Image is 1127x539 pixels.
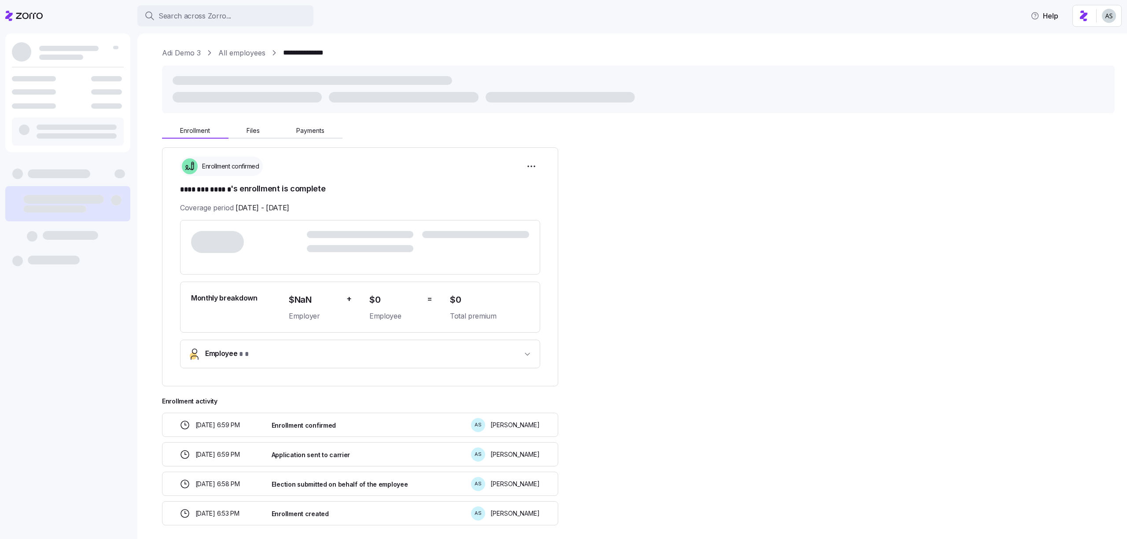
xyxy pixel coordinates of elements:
span: [DATE] 6:59 PM [195,450,240,459]
span: Total premium [450,311,529,322]
h1: 's enrollment is complete [180,183,540,195]
a: Adi Demo 3 [162,48,201,59]
span: A S [475,452,482,457]
img: c4d3a52e2a848ea5f7eb308790fba1e4 [1102,9,1116,23]
span: A S [475,481,482,486]
span: Search across Zorro... [158,11,231,22]
span: A S [475,511,482,516]
span: $0 [369,293,420,307]
button: Employee* * [180,340,540,368]
span: [DATE] 6:58 PM [195,480,240,488]
span: Enrollment confirmed [272,421,336,430]
span: Employee [205,348,249,360]
span: Monthly breakdown [191,293,258,304]
span: Help [1031,11,1058,21]
button: Help [1024,7,1065,25]
span: = [427,293,432,305]
span: Election submitted on behalf of the employee [272,480,408,489]
span: Enrollment [180,128,210,134]
span: Enrollment created [272,510,329,518]
span: [PERSON_NAME] [490,450,540,459]
span: Files [247,128,260,134]
span: [DATE] 6:53 PM [195,509,239,518]
button: Search across Zorro... [137,5,313,26]
span: A S [475,422,482,427]
span: [PERSON_NAME] [490,480,540,488]
span: Enrollment activity [162,397,558,406]
span: Payments [296,128,324,134]
span: + [346,293,352,305]
a: All employees [218,48,265,59]
span: Coverage period [180,202,289,213]
span: Enrollment confirmed [199,162,259,171]
span: $0 [450,293,529,307]
span: [DATE] - [DATE] [236,202,289,213]
span: [PERSON_NAME] [490,509,540,518]
span: $NaN [289,293,339,307]
span: Application sent to carrier [272,451,350,459]
span: [PERSON_NAME] [490,421,540,429]
span: [DATE] 6:59 PM [195,421,240,429]
span: Employer [289,311,339,322]
span: Employee [369,311,420,322]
